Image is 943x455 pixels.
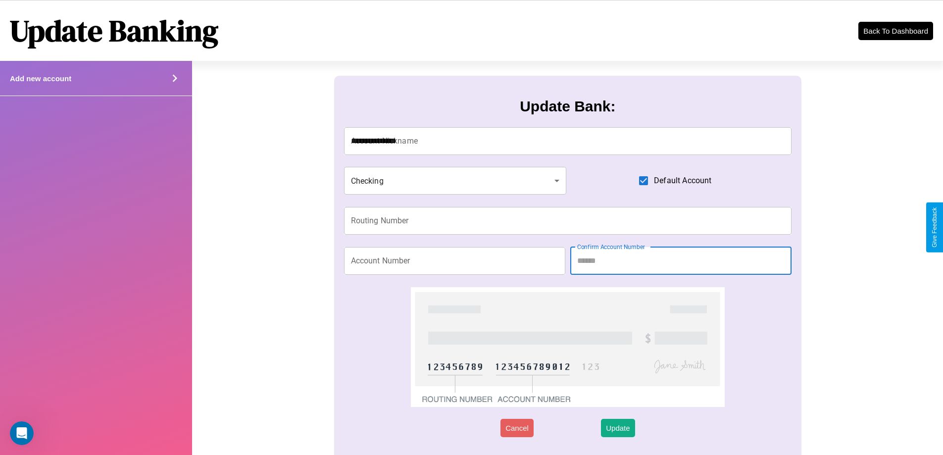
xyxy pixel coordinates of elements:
[858,22,933,40] button: Back To Dashboard
[10,421,34,445] iframe: Intercom live chat
[520,98,615,115] h3: Update Bank:
[577,243,645,251] label: Confirm Account Number
[411,287,724,407] img: check
[654,175,711,187] span: Default Account
[500,419,534,437] button: Cancel
[344,167,567,195] div: Checking
[931,207,938,248] div: Give Feedback
[10,10,218,51] h1: Update Banking
[601,419,635,437] button: Update
[10,74,71,83] h4: Add new account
